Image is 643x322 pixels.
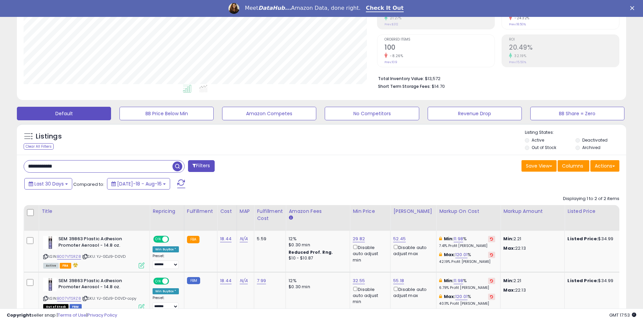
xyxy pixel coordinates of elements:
[532,145,556,150] label: Out of Stock
[393,286,431,299] div: Disable auto adjust max
[387,53,403,58] small: -8.26%
[455,251,467,258] a: 120.01
[43,236,57,249] img: 218CZj3QLeL._SL40_.jpg
[7,312,117,319] div: seller snap | |
[153,288,179,294] div: Win BuyBox *
[257,236,280,242] div: 5.59
[503,277,513,284] strong: Min:
[630,6,637,10] div: Close
[393,244,431,257] div: Disable auto adjust max
[525,129,626,136] p: Listing States:
[107,178,170,190] button: [DATE]-18 - Aug-16
[432,83,445,90] span: $14.70
[503,236,513,242] strong: Min:
[503,236,559,242] p: 2.21
[24,143,54,150] div: Clear All Filters
[220,236,232,242] a: 18.44
[168,278,179,284] span: OFF
[220,208,234,215] div: Cost
[439,278,495,290] div: %
[567,278,623,284] div: $34.99
[512,16,530,21] small: -24.32%
[220,277,232,284] a: 18.44
[503,245,559,251] p: 22.13
[257,208,283,222] div: Fulfillment Cost
[444,293,456,300] b: Max:
[444,251,456,258] b: Max:
[353,208,387,215] div: Min Price
[187,236,199,243] small: FBA
[187,277,200,284] small: FBM
[562,163,583,169] span: Columns
[353,286,385,305] div: Disable auto adjust min
[444,277,454,284] b: Min:
[58,278,140,292] b: SEM 39863 Plastic Adhesion Promoter Aerosol - 14.8 oz.
[582,145,600,150] label: Archived
[567,236,598,242] b: Listed Price:
[509,44,619,53] h2: 20.49%
[567,208,626,215] div: Listed Price
[289,284,345,290] div: $0.30 min
[439,286,495,290] p: 6.79% Profit [PERSON_NAME]
[393,208,433,215] div: [PERSON_NAME]
[245,5,360,11] div: Meet Amazon Data, done right.
[119,107,214,120] button: BB Price Below Min
[188,160,214,172] button: Filters
[439,236,495,248] div: %
[7,312,31,318] strong: Copyright
[17,107,111,120] button: Default
[57,296,81,301] a: B007VTSRZ8
[82,254,126,259] span: | SKU: YJ-GDJ9-D0VD
[60,263,71,269] span: FBA
[153,246,179,252] div: Win BuyBox *
[82,296,136,301] span: | SKU: YJ-GDJ9-D0VD-copy
[444,236,454,242] b: Min:
[609,312,636,318] span: 2025-09-17 17:53 GMT
[384,22,398,26] small: Prev: $312
[43,278,144,309] div: ASIN:
[289,208,347,215] div: Amazon Fees
[258,5,291,11] i: DataHub...
[222,107,316,120] button: Amazon Competes
[153,296,179,311] div: Preset:
[240,236,248,242] a: N/A
[503,287,515,293] strong: Max:
[521,160,557,172] button: Save View
[512,53,526,58] small: 32.19%
[509,38,619,42] span: ROI
[567,236,623,242] div: $34.99
[590,160,619,172] button: Actions
[509,60,526,64] small: Prev: 15.50%
[353,244,385,263] div: Disable auto adjust min
[289,236,345,242] div: 12%
[439,244,495,248] p: 7.41% Profit [PERSON_NAME]
[34,180,64,187] span: Last 30 Days
[532,137,544,143] label: Active
[393,236,406,242] a: 52.45
[42,208,147,215] div: Title
[439,301,495,306] p: 40.11% Profit [PERSON_NAME]
[509,22,526,26] small: Prev: 18.50%
[43,263,59,269] span: All listings currently available for purchase on Amazon
[289,215,293,221] small: Amazon Fees.
[387,16,401,21] small: 21.27%
[563,196,619,202] div: Displaying 1 to 2 of 2 items
[454,236,463,242] a: 11.98
[439,259,495,264] p: 42.19% Profit [PERSON_NAME]
[558,160,589,172] button: Columns
[154,278,162,284] span: ON
[43,236,144,268] div: ASIN:
[58,236,140,250] b: SEM 39863 Plastic Adhesion Promoter Aerosol - 14.8 oz.
[24,178,72,190] button: Last 30 Days
[503,208,562,215] div: Markup Amount
[378,76,424,81] b: Total Inventory Value:
[436,205,501,231] th: The percentage added to the cost of goods (COGS) that forms the calculator for Min & Max prices.
[153,254,179,269] div: Preset:
[154,237,162,242] span: ON
[71,263,78,267] i: hazardous material
[87,312,117,318] a: Privacy Policy
[455,293,467,300] a: 120.01
[439,294,495,306] div: %
[117,180,162,187] span: [DATE]-18 - Aug-16
[168,237,179,242] span: OFF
